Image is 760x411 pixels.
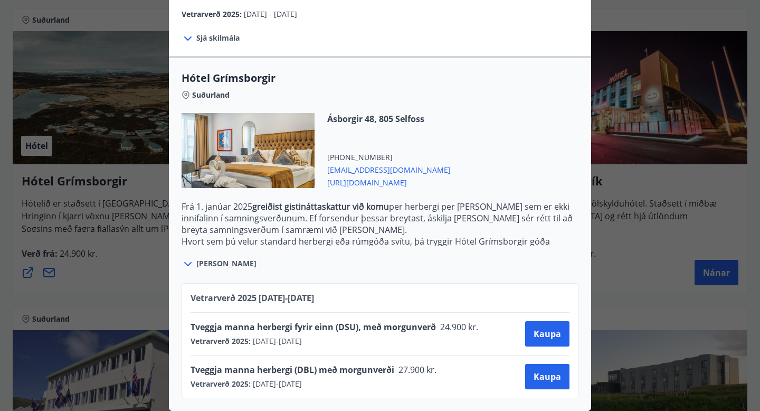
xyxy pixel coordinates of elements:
span: Ásborgir 48, 805 Selfoss [327,113,451,125]
span: Suðurland [192,90,230,100]
span: [DATE] - [DATE] [244,9,297,19]
span: [PHONE_NUMBER] [327,152,451,163]
strong: greiðist gistináttaskattur við komu [252,201,389,212]
span: [URL][DOMAIN_NAME] [327,175,451,188]
p: Frá 1. janúar 2025 per herbergi per [PERSON_NAME] sem er ekki innifalinn í samningsverðunum. Ef f... [182,201,578,236]
span: Vetrarverð 2025 : [182,9,244,19]
span: Sjá skilmála [196,33,240,43]
span: [EMAIL_ADDRESS][DOMAIN_NAME] [327,163,451,175]
span: Hótel Grímsborgir [182,71,578,86]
